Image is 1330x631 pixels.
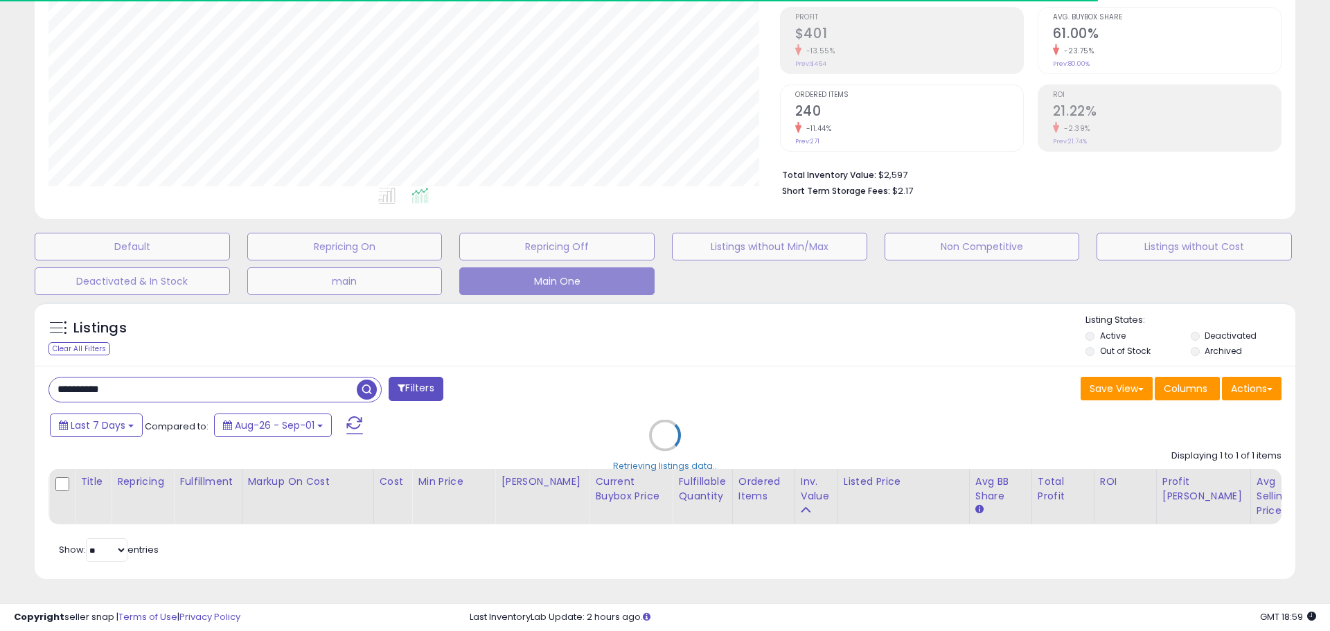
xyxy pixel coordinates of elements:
span: Ordered Items [795,91,1023,99]
button: Listings without Min/Max [672,233,867,260]
a: Privacy Policy [179,610,240,623]
div: Last InventoryLab Update: 2 hours ago. [470,611,1316,624]
small: Prev: 21.74% [1053,137,1087,145]
button: Non Competitive [885,233,1080,260]
li: $2,597 [782,166,1271,182]
span: Avg. Buybox Share [1053,14,1281,21]
button: main [247,267,443,295]
b: Short Term Storage Fees: [782,185,890,197]
h2: 61.00% [1053,26,1281,44]
div: Retrieving listings data.. [613,459,717,472]
span: Profit [795,14,1023,21]
a: Terms of Use [118,610,177,623]
button: Repricing Off [459,233,655,260]
small: Prev: 271 [795,137,819,145]
h2: 240 [795,103,1023,122]
span: ROI [1053,91,1281,99]
small: -2.39% [1059,123,1090,134]
b: Total Inventory Value: [782,169,876,181]
small: -23.75% [1059,46,1094,56]
small: -13.55% [801,46,835,56]
button: Default [35,233,230,260]
h2: 21.22% [1053,103,1281,122]
button: Main One [459,267,655,295]
div: seller snap | | [14,611,240,624]
small: -11.44% [801,123,832,134]
span: 2025-09-10 18:59 GMT [1260,610,1316,623]
span: $2.17 [892,184,913,197]
button: Repricing On [247,233,443,260]
strong: Copyright [14,610,64,623]
button: Listings without Cost [1097,233,1292,260]
h2: $401 [795,26,1023,44]
button: Deactivated & In Stock [35,267,230,295]
small: Prev: $464 [795,60,826,68]
small: Prev: 80.00% [1053,60,1090,68]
